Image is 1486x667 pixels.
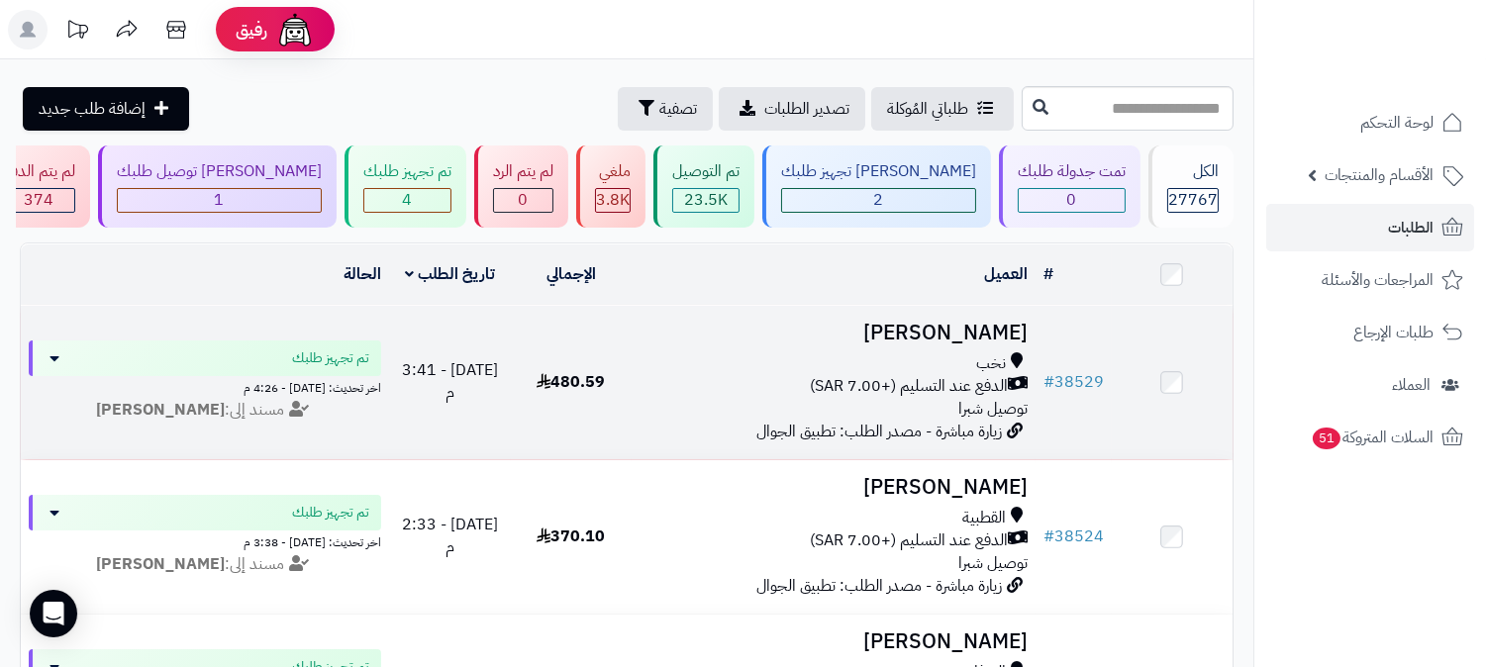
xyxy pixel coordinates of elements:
[470,145,572,228] a: لم يتم الرد 0
[1043,262,1053,286] a: #
[2,160,75,183] div: لم يتم الدفع
[1311,424,1434,451] span: السلات المتروكة
[810,375,1008,398] span: الدفع عند التسليم (+7.00 SAR)
[23,87,189,131] a: إضافة طلب جديد
[756,420,1002,443] span: زيارة مباشرة - مصدر الطلب: تطبيق الجوال
[537,370,605,394] span: 480.59
[640,630,1028,653] h3: [PERSON_NAME]
[493,160,553,183] div: لم يتم الرد
[402,513,498,559] span: [DATE] - 2:33 م
[363,160,451,183] div: تم تجهيز طلبك
[1043,370,1054,394] span: #
[275,10,315,49] img: ai-face.png
[984,262,1028,286] a: العميل
[402,358,498,405] span: [DATE] - 3:41 م
[30,590,77,637] div: Open Intercom Messenger
[118,189,321,212] div: 1
[494,189,552,212] div: 0
[1168,188,1218,212] span: 27767
[1266,99,1474,146] a: لوحة التحكم
[1043,370,1104,394] a: #38529
[871,87,1014,131] a: طلباتي المُوكلة
[341,145,470,228] a: تم تجهيز طلبك 4
[1043,524,1054,548] span: #
[94,145,341,228] a: [PERSON_NAME] توصيل طلبك 1
[659,97,697,121] span: تصفية
[405,262,495,286] a: تاريخ الطلب
[1043,524,1104,548] a: #38524
[1167,160,1219,183] div: الكل
[976,352,1006,375] span: نخب
[236,18,267,42] span: رفيق
[1266,414,1474,461] a: السلات المتروكة51
[1019,189,1125,212] div: 0
[684,188,728,212] span: 23.5K
[546,262,596,286] a: الإجمالي
[3,189,74,212] div: 374
[572,145,649,228] a: ملغي 3.8K
[958,551,1028,575] span: توصيل شبرا
[29,376,381,397] div: اخر تحديث: [DATE] - 4:26 م
[1322,266,1434,294] span: المراجعات والأسئلة
[1360,109,1434,137] span: لوحة التحكم
[344,262,381,286] a: الحالة
[403,188,413,212] span: 4
[537,524,605,548] span: 370.10
[596,188,630,212] span: 3.8K
[640,322,1028,344] h3: [PERSON_NAME]
[1325,161,1434,189] span: الأقسام والمنتجات
[782,189,975,212] div: 2
[781,160,976,183] div: [PERSON_NAME] تجهيز طلبك
[758,145,995,228] a: [PERSON_NAME] تجهيز طلبك 2
[292,503,369,523] span: تم تجهيز طلبك
[215,188,225,212] span: 1
[1353,319,1434,346] span: طلبات الإرجاع
[874,188,884,212] span: 2
[810,529,1008,552] span: الدفع عند التسليم (+7.00 SAR)
[1067,188,1077,212] span: 0
[596,189,630,212] div: 3842
[649,145,758,228] a: تم التوصيل 23.5K
[1351,55,1467,97] img: logo-2.png
[519,188,529,212] span: 0
[14,553,396,576] div: مسند إلى:
[29,530,381,551] div: اخر تحديث: [DATE] - 3:38 م
[672,160,740,183] div: تم التوصيل
[1392,371,1431,399] span: العملاء
[995,145,1144,228] a: تمت جدولة طلبك 0
[1313,428,1340,449] span: 51
[14,399,396,422] div: مسند إلى:
[764,97,849,121] span: تصدير الطلبات
[1266,309,1474,356] a: طلبات الإرجاع
[719,87,865,131] a: تصدير الطلبات
[1266,204,1474,251] a: الطلبات
[39,97,146,121] span: إضافة طلب جديد
[1388,214,1434,241] span: الطلبات
[640,476,1028,499] h3: [PERSON_NAME]
[117,160,322,183] div: [PERSON_NAME] توصيل طلبك
[364,189,450,212] div: 4
[618,87,713,131] button: تصفية
[1018,160,1126,183] div: تمت جدولة طلبك
[1266,256,1474,304] a: المراجعات والأسئلة
[292,348,369,368] span: تم تجهيز طلبك
[756,574,1002,598] span: زيارة مباشرة - مصدر الطلب: تطبيق الجوال
[958,397,1028,421] span: توصيل شبرا
[962,507,1006,529] span: القطبية
[673,189,739,212] div: 23544
[595,160,631,183] div: ملغي
[887,97,968,121] span: طلباتي المُوكلة
[52,10,102,54] a: تحديثات المنصة
[1144,145,1238,228] a: الكل27767
[24,188,53,212] span: 374
[96,398,225,422] strong: [PERSON_NAME]
[1266,361,1474,409] a: العملاء
[96,552,225,576] strong: [PERSON_NAME]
